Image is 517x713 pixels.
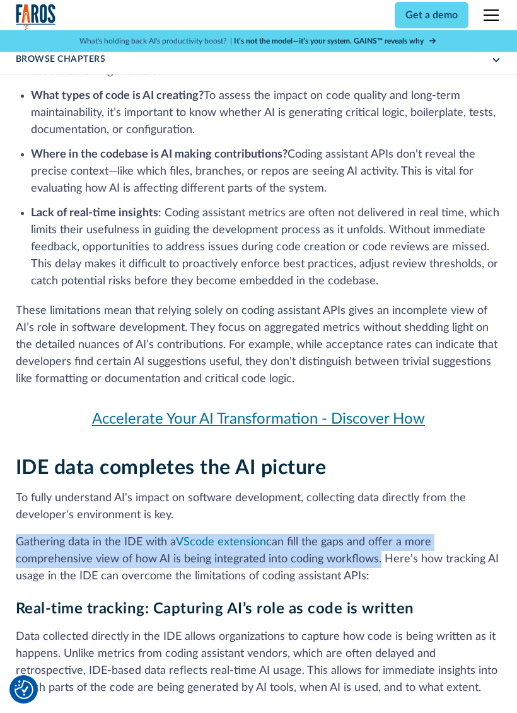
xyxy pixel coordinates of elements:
img: Logo of the analytics and reporting company Faros. [16,4,56,30]
strong: What types of code is AI creating? [31,90,204,101]
p: What's holding back AI's productivity boost? | [79,35,232,47]
a: Get a demo [395,2,468,28]
div: Browse Chapters [16,53,106,66]
strong: Where in the codebase is AI making contributions? [31,149,288,160]
a: It’s not the model—it’s your system. GAINS™ reveals why [234,35,438,47]
li: Coding assistant APIs don't reveal the precise context—like which files, branches, or repos are s... [31,146,502,197]
p: Data collected directly in the IDE allows organizations to capture how code is being written as i... [16,629,502,697]
li: : Coding assistant metrics are often not delivered in real time, which limits their usefulness in... [31,205,502,290]
h2: IDE data completes the AI picture [16,456,502,480]
a: VScode extension [176,536,266,548]
p: These limitations mean that relying solely on coding assistant APIs gives an incomplete view of A... [16,303,502,388]
a: Accelerate Your AI Transformation - Discover How [16,408,502,431]
strong: Lack of real-time insights [31,207,158,219]
h3: Real-time tracking: Capturing AI’s role as code is written [16,600,502,618]
li: To assess the impact on code quality and long-term maintainability, it’s important to know whethe... [31,88,502,139]
strong: It’s not the model—it’s your system. GAINS™ reveals why [234,37,424,45]
img: Revisit consent button [15,680,33,699]
a: home [16,4,56,30]
button: Cookie Settings [15,680,33,699]
p: Gathering data in the IDE with a can fill the gaps and offer a more comprehensive view of how AI ... [16,534,502,585]
p: To fully understand AI's impact on software development, collecting data directly from the develo... [16,490,502,524]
